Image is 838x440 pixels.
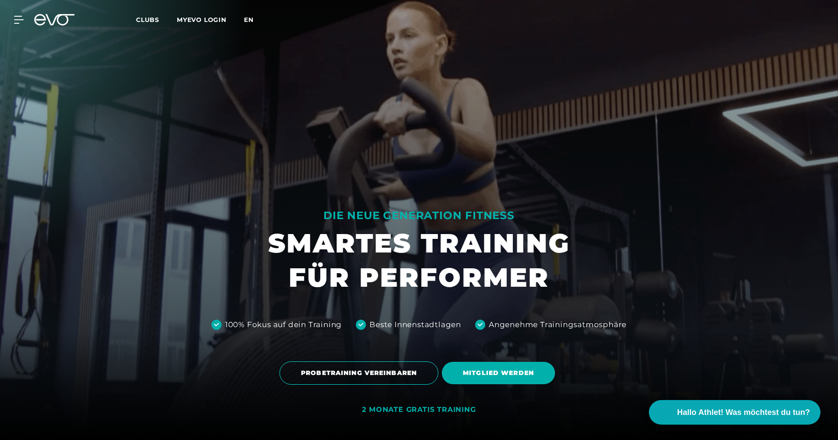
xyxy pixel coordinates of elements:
a: MITGLIED WERDEN [442,355,559,391]
span: en [244,16,254,24]
a: MYEVO LOGIN [177,16,226,24]
div: 100% Fokus auf dein Training [225,319,342,331]
div: 2 MONATE GRATIS TRAINING [362,405,476,415]
div: Beste Innenstadtlagen [369,319,461,331]
div: Angenehme Trainingsatmosphäre [489,319,627,331]
a: en [244,15,264,25]
span: Clubs [136,16,159,24]
a: PROBETRAINING VEREINBAREN [279,355,442,391]
div: DIE NEUE GENERATION FITNESS [268,209,570,223]
span: Hallo Athlet! Was möchtest du tun? [677,407,810,418]
h1: SMARTES TRAINING FÜR PERFORMER [268,226,570,295]
span: PROBETRAINING VEREINBAREN [301,368,417,378]
a: Clubs [136,15,177,24]
button: Hallo Athlet! Was möchtest du tun? [649,400,820,425]
span: MITGLIED WERDEN [463,368,534,378]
